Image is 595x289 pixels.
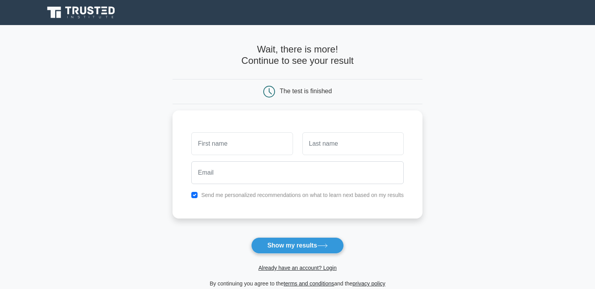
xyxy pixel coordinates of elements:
label: Send me personalized recommendations on what to learn next based on my results [201,192,404,198]
div: The test is finished [280,88,332,94]
h4: Wait, there is more! Continue to see your result [173,44,422,67]
input: Last name [302,132,404,155]
a: terms and conditions [284,280,334,287]
input: First name [191,132,293,155]
a: privacy policy [352,280,385,287]
input: Email [191,161,404,184]
a: Already have an account? Login [258,265,336,271]
div: By continuing you agree to the and the [168,279,427,288]
button: Show my results [251,237,343,254]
